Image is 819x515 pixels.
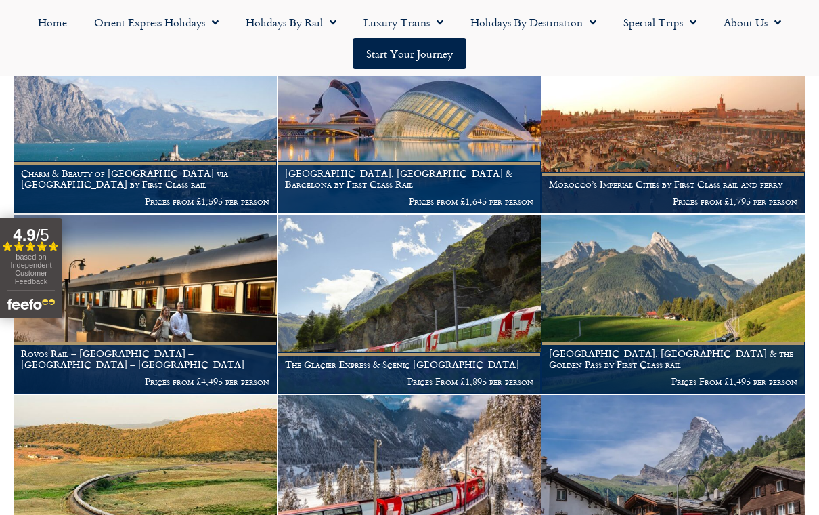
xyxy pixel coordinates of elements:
[541,215,805,394] a: [GEOGRAPHIC_DATA], [GEOGRAPHIC_DATA] & the Golden Pass by First Class rail Prices From £1,495 per...
[549,376,797,387] p: Prices From £1,495 per person
[81,7,232,38] a: Orient Express Holidays
[541,35,805,214] a: Morocco’s Imperial Cities by First Class rail and ferry Prices from £1,795 per person
[21,376,269,387] p: Prices from £4,495 per person
[278,35,541,214] a: [GEOGRAPHIC_DATA], [GEOGRAPHIC_DATA] & Barcelona by First Class Rail Prices from £1,645 per person
[14,35,278,214] a: Charm & Beauty of [GEOGRAPHIC_DATA] via [GEOGRAPHIC_DATA] by First Class rail Prices from £1,595 ...
[549,348,797,370] h1: [GEOGRAPHIC_DATA], [GEOGRAPHIC_DATA] & the Golden Pass by First Class rail
[285,359,533,370] h1: The Glacier Express & Scenic [GEOGRAPHIC_DATA]
[285,376,533,387] p: Prices From £1,895 per person
[14,215,278,394] a: Rovos Rail – [GEOGRAPHIC_DATA] – [GEOGRAPHIC_DATA] – [GEOGRAPHIC_DATA] Prices from £4,495 per person
[24,7,81,38] a: Home
[350,7,457,38] a: Luxury Trains
[353,38,466,69] a: Start your Journey
[610,7,710,38] a: Special Trips
[21,348,269,370] h1: Rovos Rail – [GEOGRAPHIC_DATA] – [GEOGRAPHIC_DATA] – [GEOGRAPHIC_DATA]
[549,196,797,207] p: Prices from £1,795 per person
[549,179,797,190] h1: Morocco’s Imperial Cities by First Class rail and ferry
[21,168,269,190] h1: Charm & Beauty of [GEOGRAPHIC_DATA] via [GEOGRAPHIC_DATA] by First Class rail
[278,215,541,394] a: The Glacier Express & Scenic [GEOGRAPHIC_DATA] Prices From £1,895 per person
[232,7,350,38] a: Holidays by Rail
[457,7,610,38] a: Holidays by Destination
[285,196,533,207] p: Prices from £1,645 per person
[710,7,795,38] a: About Us
[285,168,533,190] h1: [GEOGRAPHIC_DATA], [GEOGRAPHIC_DATA] & Barcelona by First Class Rail
[7,7,812,69] nav: Menu
[21,196,269,207] p: Prices from £1,595 per person
[14,215,277,394] img: Pride Of Africa Train Holiday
